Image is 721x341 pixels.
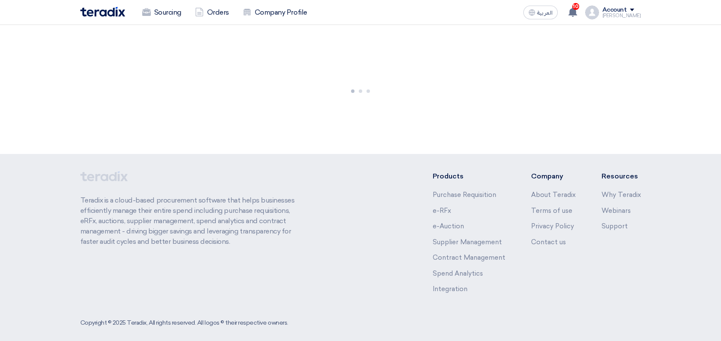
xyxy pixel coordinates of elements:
[433,238,502,246] a: Supplier Management
[236,3,314,22] a: Company Profile
[531,222,574,230] a: Privacy Policy
[433,207,451,215] a: e-RFx
[433,270,483,277] a: Spend Analytics
[572,3,579,10] span: 10
[585,6,599,19] img: profile_test.png
[80,195,305,247] p: Teradix is a cloud-based procurement software that helps businesses efficiently manage their enti...
[531,191,576,199] a: About Teradix
[531,238,566,246] a: Contact us
[135,3,188,22] a: Sourcing
[531,171,576,181] li: Company
[433,171,505,181] li: Products
[188,3,236,22] a: Orders
[602,191,641,199] a: Why Teradix
[433,191,496,199] a: Purchase Requisition
[433,254,505,261] a: Contract Management
[80,318,288,327] div: Copyright © 2025 Teradix, All rights reserved. All logos © their respective owners.
[433,285,467,293] a: Integration
[602,171,641,181] li: Resources
[602,13,641,18] div: [PERSON_NAME]
[433,222,464,230] a: e-Auction
[537,10,553,16] span: العربية
[531,207,572,215] a: Terms of use
[523,6,558,19] button: العربية
[602,6,627,14] div: Account
[80,7,125,17] img: Teradix logo
[602,222,628,230] a: Support
[602,207,631,215] a: Webinars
